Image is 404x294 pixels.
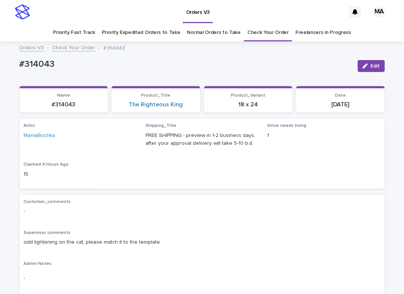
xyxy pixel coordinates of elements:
a: Check Your Order [52,43,95,51]
button: Edit [358,60,385,72]
span: Supervisor comments [24,231,71,235]
a: The Righteous King [129,101,183,108]
span: Product_Title [141,93,170,98]
a: Normal Orders to Take [187,24,241,41]
span: Shipping_Title [145,123,176,128]
p: #314043 [104,43,125,51]
p: #314043 [24,101,104,108]
span: Since needs fixing [267,123,307,128]
p: 18 x 24 [209,101,288,108]
p: [DATE] [301,101,380,108]
p: 15 [24,171,137,178]
span: Artist [24,123,35,128]
p: 1 [267,132,380,140]
p: - [24,275,380,282]
span: Customer_comments [24,200,71,204]
a: Check Your Order [247,24,289,41]
img: stacker-logo-s-only.png [15,4,30,19]
a: Orders V3 [19,43,44,51]
span: Name [57,93,70,98]
a: Freelancers in Progress [295,24,351,41]
span: Edit [371,63,380,69]
a: MariiaBuchka [24,132,56,140]
a: Priority Fast Track [53,24,95,41]
p: #314043 [19,59,352,70]
span: Date [335,93,346,98]
div: MA [373,6,385,18]
p: - [24,207,380,215]
a: Priority Expedited Orders to Take [102,24,181,41]
span: Admin Notes [24,262,52,266]
p: odd lightening on the cat, please match it to the template [24,238,380,246]
p: FREE SHIPPING - preview in 1-2 business days, after your approval delivery will take 5-10 b.d. [145,132,259,147]
span: Product_Variant [231,93,265,98]
span: Claimed X Hours Ago [24,162,69,167]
